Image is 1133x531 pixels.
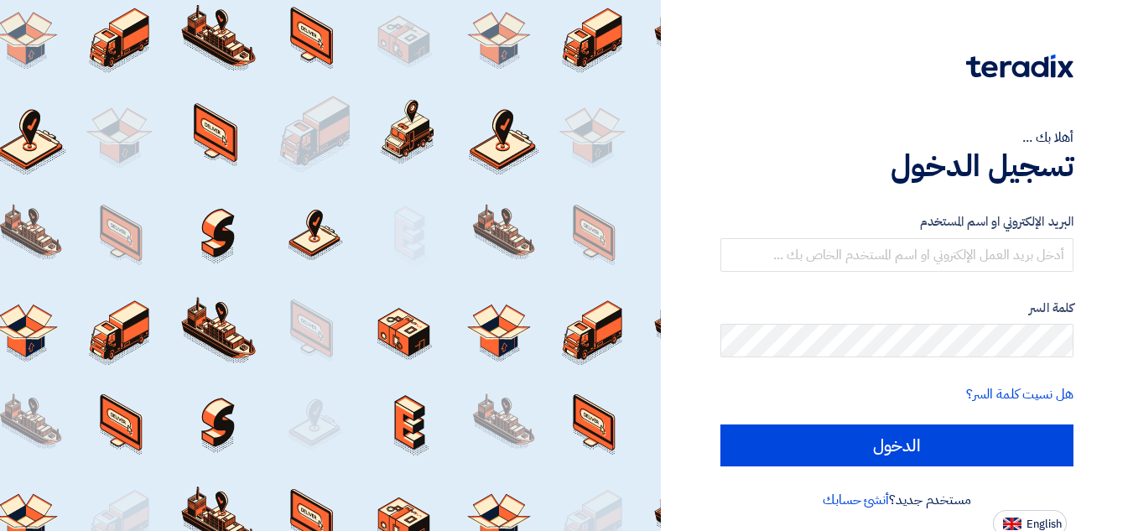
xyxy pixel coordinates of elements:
[720,424,1073,466] input: الدخول
[823,490,889,510] a: أنشئ حسابك
[720,148,1073,185] h1: تسجيل الدخول
[720,299,1073,318] label: كلمة السر
[1026,518,1062,530] span: English
[720,212,1073,232] label: البريد الإلكتروني او اسم المستخدم
[720,128,1073,148] div: أهلا بك ...
[966,55,1073,78] img: Teradix logo
[720,490,1073,510] div: مستخدم جديد؟
[966,384,1073,404] a: هل نسيت كلمة السر؟
[1003,518,1021,530] img: en-US.png
[720,238,1073,272] input: أدخل بريد العمل الإلكتروني او اسم المستخدم الخاص بك ...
